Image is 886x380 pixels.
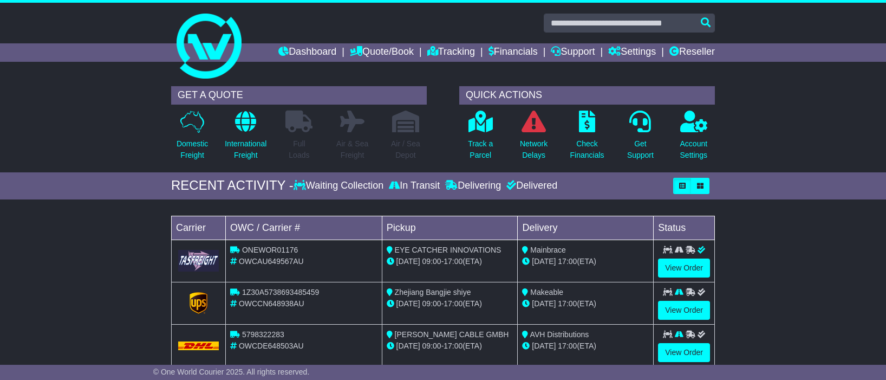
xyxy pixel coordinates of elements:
span: ONEWOR01176 [242,246,298,254]
p: International Freight [225,138,266,161]
td: Pickup [382,216,518,240]
img: GetCarrierServiceLogo [178,250,219,271]
a: Track aParcel [467,110,493,167]
div: Waiting Collection [294,180,386,192]
span: Zhejiang Bangjie shiye [395,288,471,297]
p: Air / Sea Depot [391,138,420,161]
a: Reseller [669,43,715,62]
span: [PERSON_NAME] CABLE GMBH [395,330,509,339]
span: 09:00 [422,299,441,308]
a: Tracking [427,43,475,62]
span: 5798322283 [242,330,284,339]
span: © One World Courier 2025. All rights reserved. [153,368,310,376]
span: 09:00 [422,342,441,350]
span: [DATE] [532,342,556,350]
a: View Order [658,343,710,362]
p: Check Financials [570,138,604,161]
span: OWCCN648938AU [239,299,304,308]
span: 17:00 [444,257,462,266]
td: OWC / Carrier # [226,216,382,240]
span: 17:00 [558,257,577,266]
a: NetworkDelays [519,110,548,167]
a: Settings [608,43,656,62]
div: - (ETA) [387,298,513,310]
p: Full Loads [285,138,312,161]
div: (ETA) [522,298,649,310]
a: View Order [658,301,710,320]
span: AVH Distributions [530,330,589,339]
div: (ETA) [522,256,649,267]
a: View Order [658,259,710,278]
a: GetSupport [627,110,654,167]
p: Account Settings [680,138,708,161]
a: Dashboard [278,43,336,62]
span: Makeable [530,288,563,297]
div: - (ETA) [387,256,513,267]
span: 17:00 [444,299,462,308]
a: AccountSettings [680,110,708,167]
span: [DATE] [532,299,556,308]
td: Status [654,216,715,240]
p: Air & Sea Freight [336,138,368,161]
a: Quote/Book [350,43,414,62]
span: 1Z30A5738693485459 [242,288,319,297]
span: [DATE] [396,342,420,350]
p: Domestic Freight [177,138,208,161]
a: Support [551,43,595,62]
span: 17:00 [558,342,577,350]
span: [DATE] [532,257,556,266]
a: InternationalFreight [224,110,267,167]
span: 17:00 [444,342,462,350]
a: Financials [488,43,538,62]
div: RECENT ACTIVITY - [171,178,294,194]
td: Delivery [518,216,654,240]
div: - (ETA) [387,340,513,352]
span: [DATE] [396,257,420,266]
p: Get Support [627,138,654,161]
a: DomesticFreight [176,110,209,167]
img: GetCarrierServiceLogo [190,292,208,314]
p: Network Delays [520,138,548,161]
span: OWCDE648503AU [239,342,304,350]
span: [DATE] [396,299,420,308]
div: GET A QUOTE [171,86,427,105]
div: In Transit [386,180,442,192]
div: QUICK ACTIONS [459,86,715,105]
div: Delivered [504,180,557,192]
span: EYE CATCHER INNOVATIONS [395,246,501,254]
img: DHL.png [178,342,219,350]
span: OWCAU649567AU [239,257,304,266]
div: (ETA) [522,340,649,352]
span: Mainbrace [530,246,565,254]
span: 09:00 [422,257,441,266]
td: Carrier [172,216,226,240]
span: 17:00 [558,299,577,308]
a: CheckFinancials [570,110,605,167]
div: Delivering [442,180,504,192]
p: Track a Parcel [468,138,493,161]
